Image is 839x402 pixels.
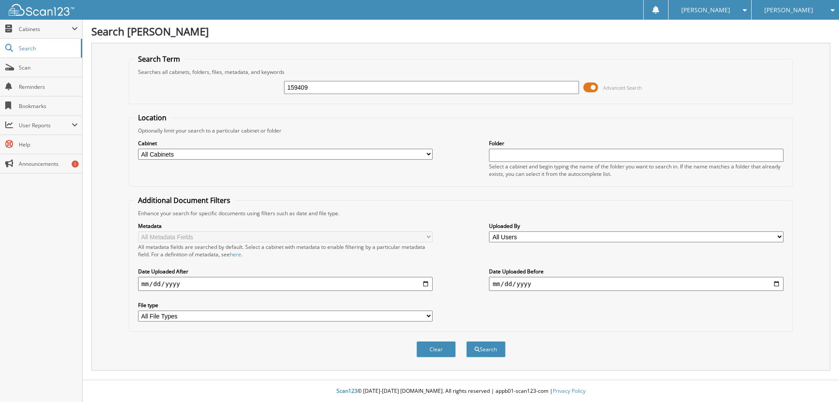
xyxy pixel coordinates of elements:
span: Scan [19,64,78,71]
span: User Reports [19,122,72,129]
label: Cabinet [138,140,433,147]
span: Advanced Search [603,84,642,91]
legend: Search Term [134,54,184,64]
button: Search [466,341,506,357]
button: Clear [416,341,456,357]
img: scan123-logo-white.svg [9,4,74,16]
span: Scan123 [336,387,357,395]
label: File type [138,301,433,309]
label: Date Uploaded Before [489,268,784,275]
div: All metadata fields are searched by default. Select a cabinet with metadata to enable filtering b... [138,243,433,258]
span: Search [19,45,76,52]
span: [PERSON_NAME] [764,7,813,13]
a: Privacy Policy [553,387,586,395]
legend: Additional Document Filters [134,196,235,205]
label: Folder [489,140,784,147]
label: Date Uploaded After [138,268,433,275]
div: © [DATE]-[DATE] [DOMAIN_NAME]. All rights reserved | appb01-scan123-com | [83,381,839,402]
div: Enhance your search for specific documents using filters such as date and file type. [134,210,788,217]
a: here [230,251,241,258]
label: Uploaded By [489,222,784,230]
label: Metadata [138,222,433,230]
input: start [138,277,433,291]
span: Reminders [19,83,78,91]
div: 1 [72,161,79,168]
div: Select a cabinet and begin typing the name of the folder you want to search in. If the name match... [489,163,784,178]
span: Bookmarks [19,102,78,110]
span: Help [19,141,78,148]
span: Announcements [19,160,78,168]
legend: Location [134,113,171,122]
h1: Search [PERSON_NAME] [91,24,830,38]
div: Searches all cabinets, folders, files, metadata, and keywords [134,68,788,76]
span: Cabinets [19,25,72,33]
span: [PERSON_NAME] [681,7,730,13]
div: Optionally limit your search to a particular cabinet or folder [134,127,788,134]
input: end [489,277,784,291]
